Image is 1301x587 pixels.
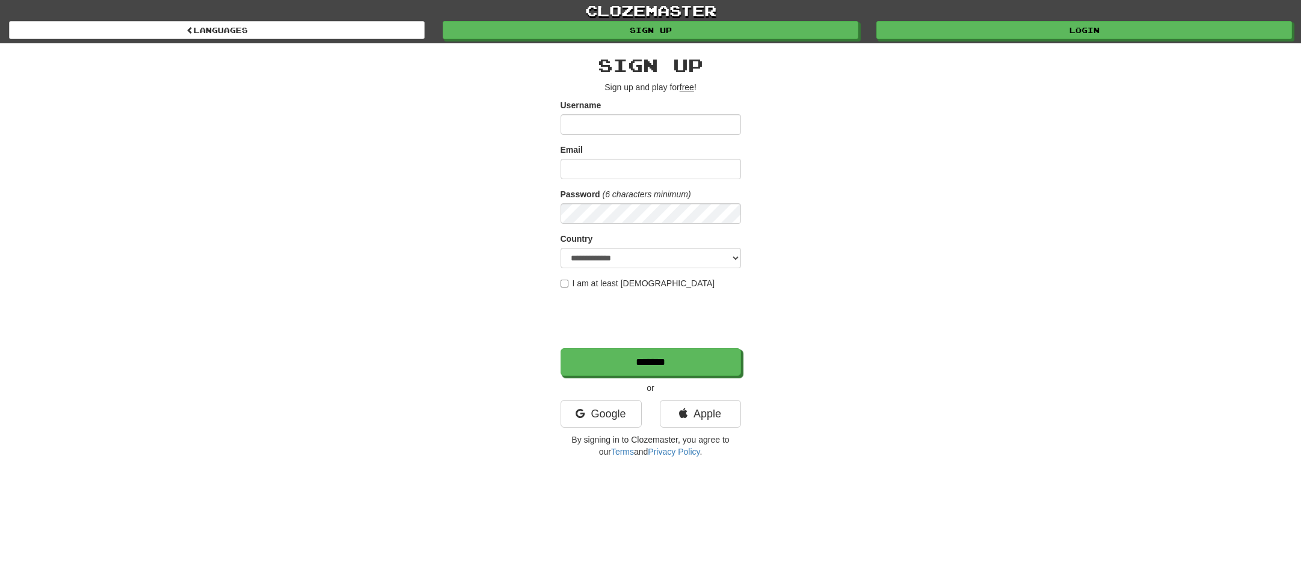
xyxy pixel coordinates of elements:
a: Sign up [443,21,858,39]
iframe: reCAPTCHA [561,295,743,342]
a: Languages [9,21,425,39]
a: Privacy Policy [648,447,700,456]
a: Terms [611,447,634,456]
h2: Sign up [561,55,741,75]
label: Country [561,233,593,245]
a: Google [561,400,642,428]
label: Username [561,99,601,111]
a: Login [876,21,1292,39]
label: I am at least [DEMOGRAPHIC_DATA] [561,277,715,289]
u: free [680,82,694,92]
p: or [561,382,741,394]
p: By signing in to Clozemaster, you agree to our and . [561,434,741,458]
label: Password [561,188,600,200]
a: Apple [660,400,741,428]
label: Email [561,144,583,156]
input: I am at least [DEMOGRAPHIC_DATA] [561,280,568,287]
p: Sign up and play for ! [561,81,741,93]
em: (6 characters minimum) [603,189,691,199]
